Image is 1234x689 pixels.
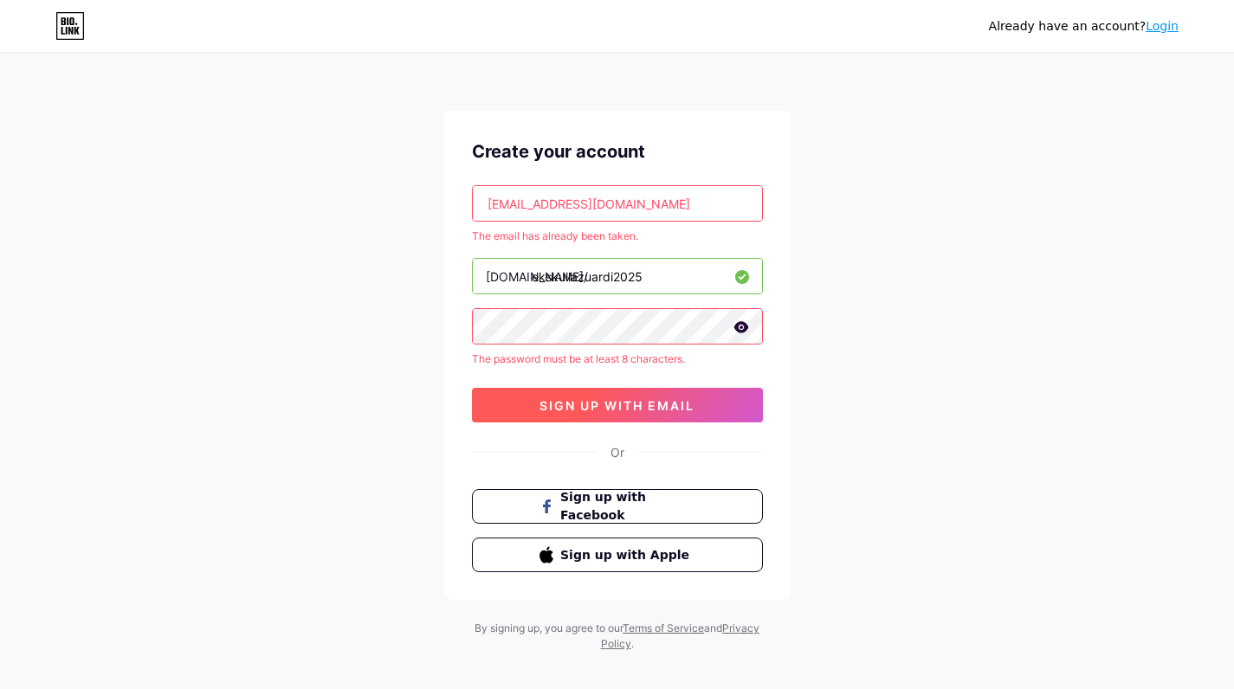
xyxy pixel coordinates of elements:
[560,488,695,525] span: Sign up with Facebook
[623,621,704,634] a: Terms of Service
[472,138,763,164] div: Create your account
[611,443,624,461] div: Or
[539,398,695,413] span: sign up with email
[560,546,695,564] span: Sign up with Apple
[472,351,763,367] div: The password must be at least 8 characters.
[473,259,762,293] input: username
[472,538,763,572] button: Sign up with Apple
[1146,19,1179,33] a: Login
[470,621,765,652] div: By signing up, you agree to our and .
[473,186,762,221] input: Email
[472,489,763,524] button: Sign up with Facebook
[472,229,763,244] div: The email has already been taken.
[486,267,588,286] div: [DOMAIN_NAME]/
[989,17,1179,35] div: Already have an account?
[472,388,763,422] button: sign up with email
